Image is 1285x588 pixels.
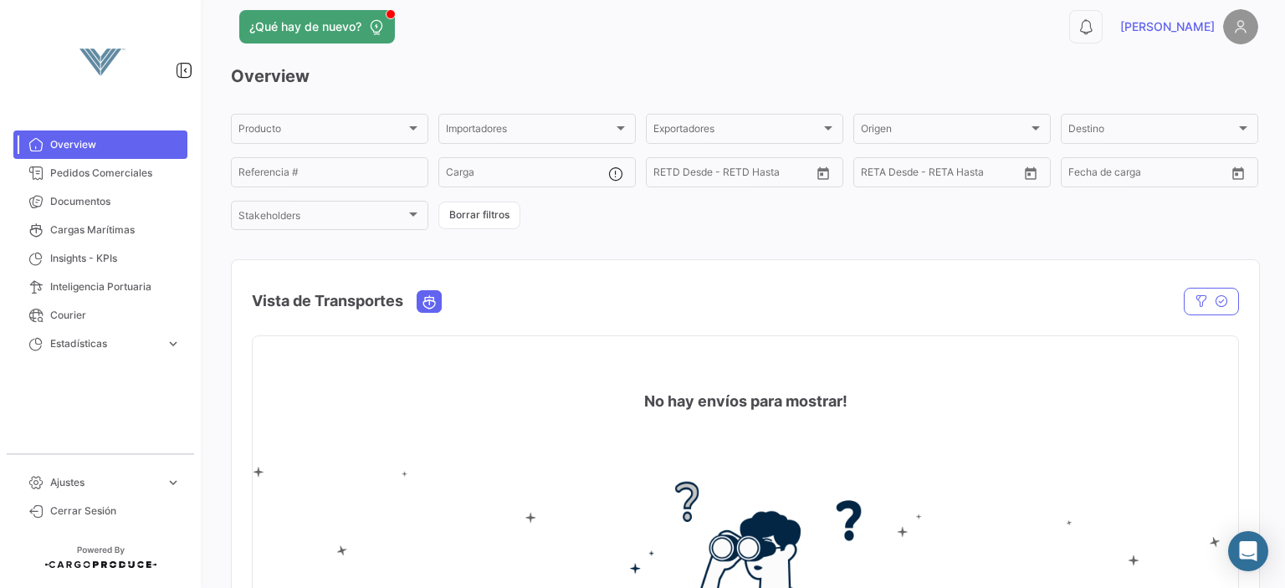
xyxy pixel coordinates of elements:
[13,187,187,216] a: Documentos
[249,18,361,35] span: ¿Qué hay de nuevo?
[238,125,406,137] span: Producto
[50,137,181,152] span: Overview
[238,212,406,224] span: Stakeholders
[861,125,1028,137] span: Origen
[50,222,181,238] span: Cargas Marítimas
[644,390,847,413] h4: No hay envíos para mostrar!
[166,336,181,351] span: expand_more
[13,130,187,159] a: Overview
[1223,9,1258,44] img: placeholder-user.png
[653,169,683,181] input: Desde
[13,216,187,244] a: Cargas Marítimas
[50,336,159,351] span: Estadísticas
[653,125,821,137] span: Exportadores
[1068,169,1098,181] input: Desde
[438,202,520,229] button: Borrar filtros
[1228,531,1268,571] div: Abrir Intercom Messenger
[50,504,181,519] span: Cerrar Sesión
[417,291,441,312] button: Ocean
[446,125,613,137] span: Importadores
[811,161,836,186] button: Open calendar
[13,273,187,301] a: Inteligencia Portuaria
[50,308,181,323] span: Courier
[13,301,187,330] a: Courier
[239,10,395,43] button: ¿Qué hay de nuevo?
[59,20,142,104] img: vanguard-logo.png
[231,64,1258,88] h3: Overview
[1018,161,1043,186] button: Open calendar
[861,169,891,181] input: Desde
[166,475,181,490] span: expand_more
[50,194,181,209] span: Documentos
[1120,18,1215,35] span: [PERSON_NAME]
[50,251,181,266] span: Insights - KPIs
[1110,169,1185,181] input: Hasta
[252,289,403,313] h4: Vista de Transportes
[695,169,770,181] input: Hasta
[50,166,181,181] span: Pedidos Comerciales
[903,169,978,181] input: Hasta
[13,159,187,187] a: Pedidos Comerciales
[50,279,181,294] span: Inteligencia Portuaria
[1068,125,1236,137] span: Destino
[13,244,187,273] a: Insights - KPIs
[1226,161,1251,186] button: Open calendar
[50,475,159,490] span: Ajustes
